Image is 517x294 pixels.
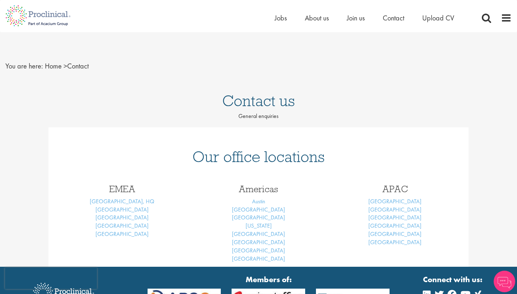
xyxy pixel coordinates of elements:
[368,230,421,238] a: [GEOGRAPHIC_DATA]
[96,206,149,213] a: [GEOGRAPHIC_DATA]
[232,230,285,238] a: [GEOGRAPHIC_DATA]
[45,61,62,71] a: breadcrumb link to Home
[368,206,421,213] a: [GEOGRAPHIC_DATA]
[368,222,421,229] a: [GEOGRAPHIC_DATA]
[148,274,390,285] strong: Members of:
[347,13,365,23] a: Join us
[275,13,287,23] a: Jobs
[305,13,329,23] a: About us
[96,230,149,238] a: [GEOGRAPHIC_DATA]
[246,222,272,229] a: [US_STATE]
[232,238,285,246] a: [GEOGRAPHIC_DATA]
[368,198,421,205] a: [GEOGRAPHIC_DATA]
[494,271,515,292] img: Chatbot
[59,149,458,165] h1: Our office locations
[90,198,154,205] a: [GEOGRAPHIC_DATA], HQ
[96,222,149,229] a: [GEOGRAPHIC_DATA]
[423,274,484,285] strong: Connect with us:
[45,61,89,71] span: Contact
[332,184,458,194] h3: APAC
[232,206,285,213] a: [GEOGRAPHIC_DATA]
[232,247,285,254] a: [GEOGRAPHIC_DATA]
[422,13,454,23] a: Upload CV
[232,255,285,262] a: [GEOGRAPHIC_DATA]
[196,184,321,194] h3: Americas
[59,184,185,194] h3: EMEA
[5,267,97,289] iframe: reCAPTCHA
[368,214,421,221] a: [GEOGRAPHIC_DATA]
[252,198,265,205] a: Austin
[64,61,67,71] span: >
[232,214,285,221] a: [GEOGRAPHIC_DATA]
[5,61,43,71] span: You are here:
[368,238,421,246] a: [GEOGRAPHIC_DATA]
[96,214,149,221] a: [GEOGRAPHIC_DATA]
[383,13,404,23] a: Contact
